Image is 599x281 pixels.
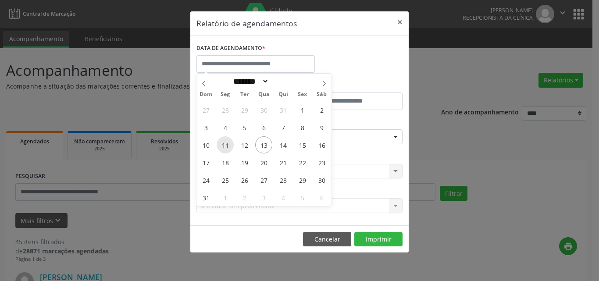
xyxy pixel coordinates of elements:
[293,92,312,97] span: Sex
[354,232,403,247] button: Imprimir
[196,92,216,97] span: Dom
[217,171,234,189] span: Agosto 25, 2025
[255,171,272,189] span: Agosto 27, 2025
[197,101,214,118] span: Julho 27, 2025
[236,101,253,118] span: Julho 29, 2025
[255,136,272,153] span: Agosto 13, 2025
[275,189,292,206] span: Setembro 4, 2025
[313,136,330,153] span: Agosto 16, 2025
[255,154,272,171] span: Agosto 20, 2025
[313,101,330,118] span: Agosto 2, 2025
[275,171,292,189] span: Agosto 28, 2025
[236,154,253,171] span: Agosto 19, 2025
[217,136,234,153] span: Agosto 11, 2025
[197,171,214,189] span: Agosto 24, 2025
[236,136,253,153] span: Agosto 12, 2025
[313,171,330,189] span: Agosto 30, 2025
[294,154,311,171] span: Agosto 22, 2025
[269,77,298,86] input: Year
[197,154,214,171] span: Agosto 17, 2025
[197,136,214,153] span: Agosto 10, 2025
[230,77,269,86] select: Month
[255,101,272,118] span: Julho 30, 2025
[255,189,272,206] span: Setembro 3, 2025
[217,154,234,171] span: Agosto 18, 2025
[275,136,292,153] span: Agosto 14, 2025
[236,171,253,189] span: Agosto 26, 2025
[217,119,234,136] span: Agosto 4, 2025
[217,189,234,206] span: Setembro 1, 2025
[236,119,253,136] span: Agosto 5, 2025
[391,11,409,33] button: Close
[302,79,403,92] label: ATÉ
[294,136,311,153] span: Agosto 15, 2025
[216,92,235,97] span: Seg
[275,101,292,118] span: Julho 31, 2025
[313,154,330,171] span: Agosto 23, 2025
[312,92,332,97] span: Sáb
[275,154,292,171] span: Agosto 21, 2025
[236,189,253,206] span: Setembro 2, 2025
[313,189,330,206] span: Setembro 6, 2025
[197,119,214,136] span: Agosto 3, 2025
[313,119,330,136] span: Agosto 9, 2025
[197,189,214,206] span: Agosto 31, 2025
[196,18,297,29] h5: Relatório de agendamentos
[196,42,265,55] label: DATA DE AGENDAMENTO
[217,101,234,118] span: Julho 28, 2025
[294,119,311,136] span: Agosto 8, 2025
[255,119,272,136] span: Agosto 6, 2025
[303,232,351,247] button: Cancelar
[294,189,311,206] span: Setembro 5, 2025
[275,119,292,136] span: Agosto 7, 2025
[274,92,293,97] span: Qui
[294,101,311,118] span: Agosto 1, 2025
[235,92,254,97] span: Ter
[254,92,274,97] span: Qua
[294,171,311,189] span: Agosto 29, 2025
